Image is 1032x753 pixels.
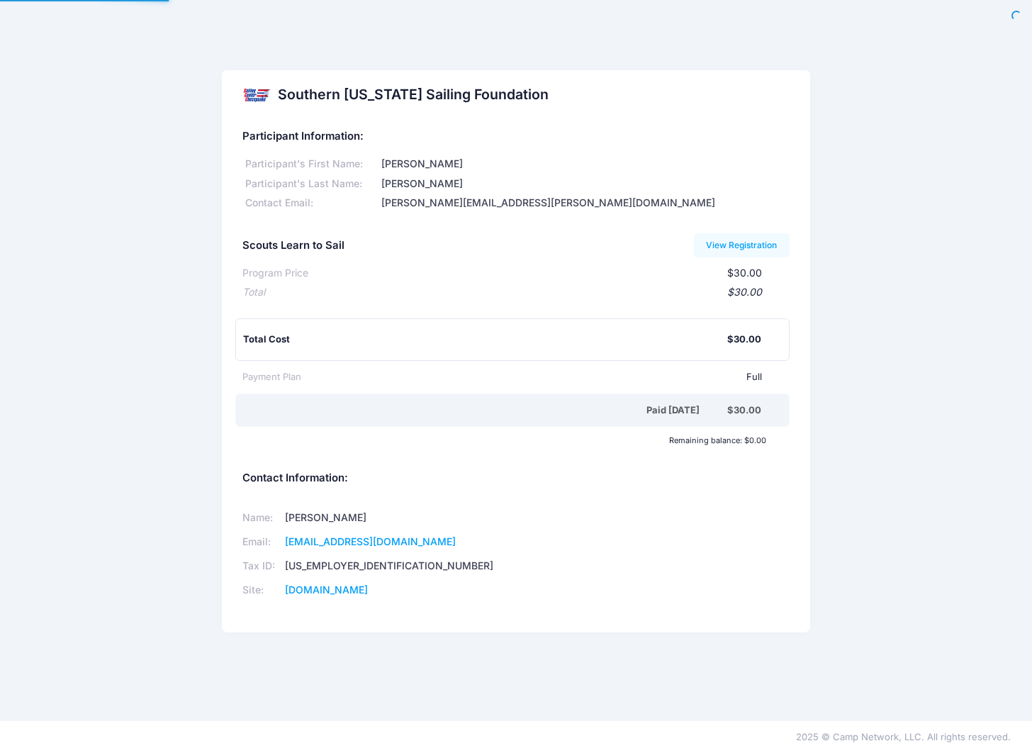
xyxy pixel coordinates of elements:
div: Full [301,370,761,384]
td: [US_EMPLOYER_IDENTIFICATION_NUMBER] [281,554,498,579]
td: Name: [242,506,280,530]
span: $30.00 [727,267,762,279]
h5: Contact Information: [242,472,789,485]
div: [PERSON_NAME] [379,177,789,191]
div: Program Price [242,266,308,281]
div: $30.00 [727,333,761,347]
div: $30.00 [265,285,761,300]
div: Participant's First Name: [242,157,379,172]
div: Total Cost [243,333,727,347]
a: [EMAIL_ADDRESS][DOMAIN_NAME] [285,535,456,547]
div: [PERSON_NAME][EMAIL_ADDRESS][PERSON_NAME][DOMAIN_NAME] [379,196,789,211]
a: View Registration [694,233,790,257]
td: Email: [242,530,280,554]
div: Paid [DATE] [245,403,727,418]
span: 2025 © Camp Network, LLC. All rights reserved. [796,731,1011,742]
h5: Scouts Learn to Sail [242,240,344,252]
h2: Southern [US_STATE] Sailing Foundation [278,87,549,103]
a: [DOMAIN_NAME] [285,584,368,596]
h5: Participant Information: [242,130,789,143]
div: $30.00 [727,403,761,418]
div: [PERSON_NAME] [379,157,789,172]
div: Remaining balance: $0.00 [236,436,773,445]
div: Payment Plan [242,370,301,384]
div: Total [242,285,265,300]
div: Participant's Last Name: [242,177,379,191]
div: Contact Email: [242,196,379,211]
td: Tax ID: [242,554,280,579]
td: [PERSON_NAME] [281,506,498,530]
td: Site: [242,578,280,602]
